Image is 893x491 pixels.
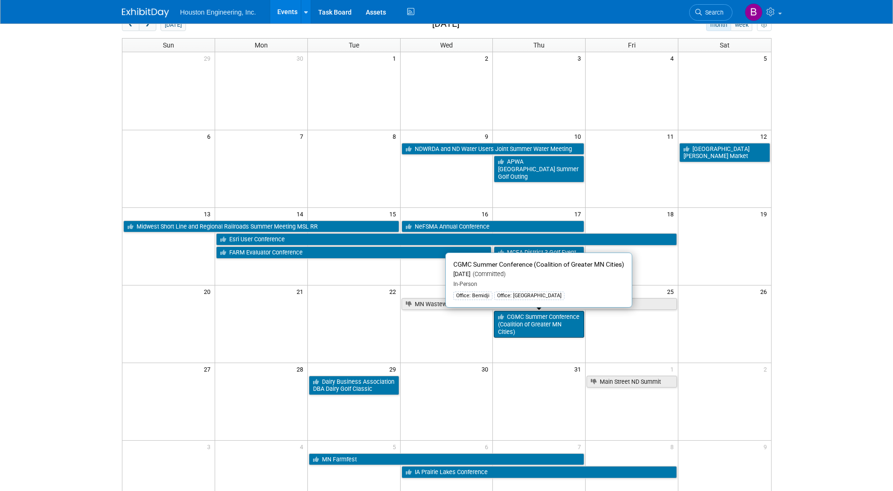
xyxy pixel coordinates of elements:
[484,441,492,452] span: 6
[440,41,453,49] span: Wed
[470,270,506,277] span: (Committed)
[402,221,585,233] a: NeFSMA Annual Conference
[216,246,492,259] a: FARM Evaluator Conference
[669,363,678,375] span: 1
[706,19,731,31] button: month
[203,285,215,297] span: 20
[745,3,763,21] img: Bonnie Marsaa
[392,52,400,64] span: 1
[388,208,400,220] span: 15
[203,363,215,375] span: 27
[123,221,399,233] a: Midwest Short Line and Regional Railroads Summer Meeting MSL RR
[720,41,730,49] span: Sat
[453,292,492,300] div: Office: Bemidji
[494,156,584,182] a: APWA [GEOGRAPHIC_DATA] Summer Golf Outing
[402,143,585,155] a: NDWRDA and ND Water Users Joint Summer Water Meeting
[666,208,678,220] span: 18
[759,208,771,220] span: 19
[573,130,585,142] span: 10
[349,41,359,49] span: Tue
[759,130,771,142] span: 12
[203,208,215,220] span: 13
[453,261,624,268] span: CGMC Summer Conference (Coalition of Greater MN Cities)
[296,52,307,64] span: 30
[484,52,492,64] span: 2
[759,285,771,297] span: 26
[206,441,215,452] span: 3
[761,22,767,28] i: Personalize Calendar
[573,363,585,375] span: 31
[702,9,724,16] span: Search
[402,466,677,478] a: IA Prairie Lakes Conference
[432,19,459,29] h2: [DATE]
[122,19,139,31] button: prev
[296,285,307,297] span: 21
[453,281,477,287] span: In-Person
[296,363,307,375] span: 28
[763,363,771,375] span: 2
[494,246,584,266] a: MCEA District 3 Golf Event (July)
[309,376,399,395] a: Dairy Business Association DBA Dairy Golf Classic
[484,130,492,142] span: 9
[139,19,156,31] button: next
[255,41,268,49] span: Mon
[299,130,307,142] span: 7
[299,441,307,452] span: 4
[309,453,585,466] a: MN Farmfest
[577,52,585,64] span: 3
[757,19,771,31] button: myCustomButton
[122,8,169,17] img: ExhibitDay
[161,19,185,31] button: [DATE]
[402,298,677,310] a: MN Wastewater Operators Association MWOA Annual Conference
[763,52,771,64] span: 5
[392,130,400,142] span: 8
[481,208,492,220] span: 16
[203,52,215,64] span: 29
[533,41,545,49] span: Thu
[628,41,636,49] span: Fri
[392,441,400,452] span: 5
[494,311,584,338] a: CGMC Summer Conference (Coalition of Greater MN Cities)
[666,285,678,297] span: 25
[763,441,771,452] span: 9
[388,363,400,375] span: 29
[731,19,752,31] button: week
[689,4,732,21] a: Search
[494,292,564,300] div: Office: [GEOGRAPHIC_DATA]
[216,233,677,245] a: Esri User Conference
[481,363,492,375] span: 30
[669,441,678,452] span: 8
[669,52,678,64] span: 4
[453,270,624,278] div: [DATE]
[679,143,770,162] a: [GEOGRAPHIC_DATA] [PERSON_NAME] Market
[163,41,174,49] span: Sun
[206,130,215,142] span: 6
[666,130,678,142] span: 11
[296,208,307,220] span: 14
[573,208,585,220] span: 17
[388,285,400,297] span: 22
[577,441,585,452] span: 7
[180,8,256,16] span: Houston Engineering, Inc.
[587,376,677,388] a: Main Street ND Summit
